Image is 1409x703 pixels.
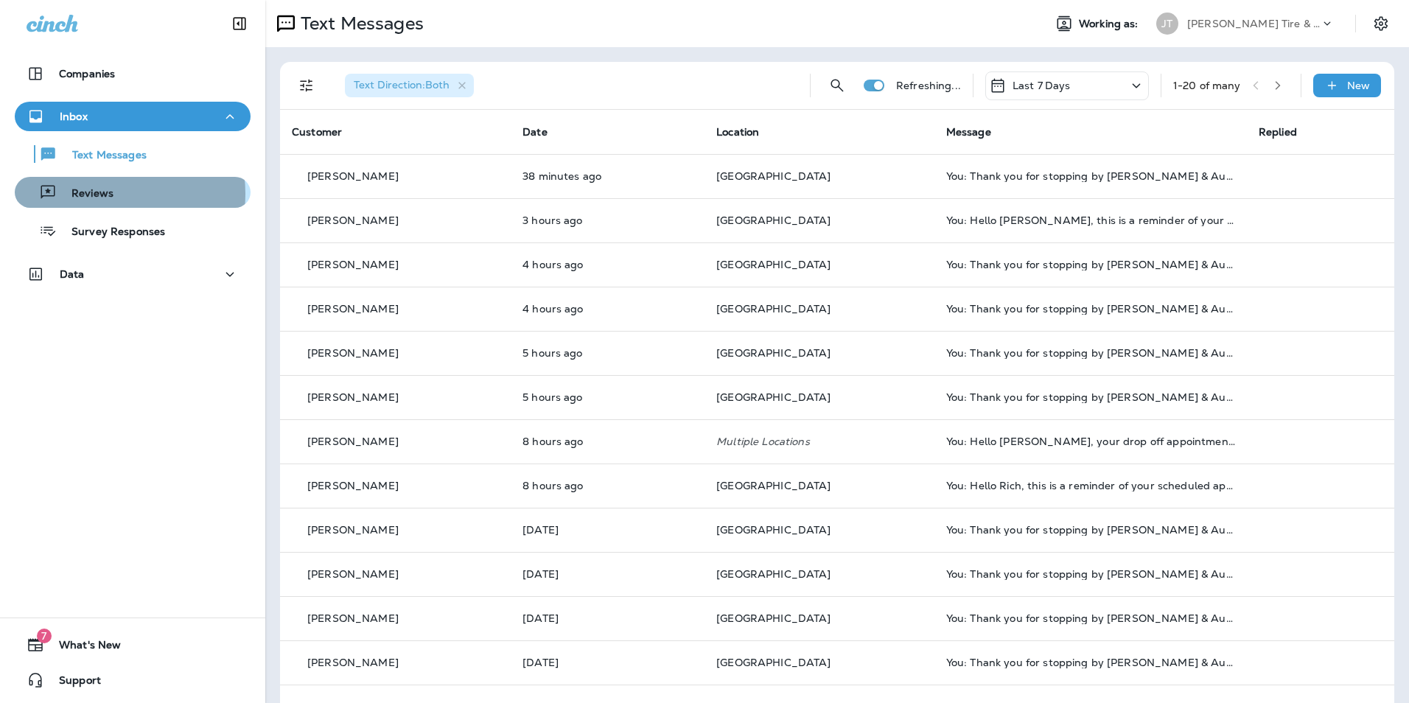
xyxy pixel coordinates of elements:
[522,259,693,270] p: Sep 29, 2025 01:14 PM
[15,59,251,88] button: Companies
[59,68,115,80] p: Companies
[15,259,251,289] button: Data
[522,524,693,536] p: Sep 27, 2025 08:04 AM
[37,629,52,643] span: 7
[219,9,260,38] button: Collapse Sidebar
[716,523,831,536] span: [GEOGRAPHIC_DATA]
[522,125,548,139] span: Date
[946,170,1235,182] div: You: Thank you for stopping by Jensen Tire & Auto - West Dodge Road. Please take 30 seconds to le...
[946,125,991,139] span: Message
[716,169,831,183] span: [GEOGRAPHIC_DATA]
[307,347,399,359] p: [PERSON_NAME]
[522,612,693,624] p: Sep 27, 2025 08:03 AM
[44,639,121,657] span: What's New
[295,13,424,35] p: Text Messages
[292,71,321,100] button: Filters
[896,80,961,91] p: Refreshing...
[354,78,450,91] span: Text Direction : Both
[307,568,399,580] p: [PERSON_NAME]
[522,347,693,359] p: Sep 29, 2025 11:58 AM
[307,214,399,226] p: [PERSON_NAME]
[1156,13,1178,35] div: JT
[522,391,693,403] p: Sep 29, 2025 11:58 AM
[44,674,101,692] span: Support
[307,303,399,315] p: [PERSON_NAME]
[307,657,399,668] p: [PERSON_NAME]
[716,656,831,669] span: [GEOGRAPHIC_DATA]
[522,436,693,447] p: Sep 29, 2025 09:02 AM
[1368,10,1394,37] button: Settings
[345,74,474,97] div: Text Direction:Both
[716,346,831,360] span: [GEOGRAPHIC_DATA]
[522,480,693,492] p: Sep 29, 2025 09:02 AM
[946,480,1235,492] div: You: Hello Rich, this is a reminder of your scheduled appointment set for 09/30/2025 7:00 AM at W...
[307,170,399,182] p: [PERSON_NAME]
[60,268,85,280] p: Data
[307,480,399,492] p: [PERSON_NAME]
[15,665,251,695] button: Support
[292,125,342,139] span: Customer
[522,568,693,580] p: Sep 27, 2025 08:04 AM
[716,567,831,581] span: [GEOGRAPHIC_DATA]
[15,139,251,169] button: Text Messages
[307,391,399,403] p: [PERSON_NAME]
[307,436,399,447] p: [PERSON_NAME]
[1187,18,1320,29] p: [PERSON_NAME] Tire & Auto
[716,302,831,315] span: [GEOGRAPHIC_DATA]
[716,125,759,139] span: Location
[1079,18,1141,30] span: Working as:
[15,102,251,131] button: Inbox
[1347,80,1370,91] p: New
[522,303,693,315] p: Sep 29, 2025 01:13 PM
[946,436,1235,447] div: You: Hello Katelyn, your drop off appointment at Jensen Tire & Auto is tomorrow. Reschedule? Call...
[946,347,1235,359] div: You: Thank you for stopping by Jensen Tire & Auto - West Dodge Road. Please take 30 seconds to le...
[1173,80,1241,91] div: 1 - 20 of many
[1259,125,1297,139] span: Replied
[946,568,1235,580] div: You: Thank you for stopping by Jensen Tire & Auto - West Dodge Road. Please take 30 seconds to le...
[1013,80,1071,91] p: Last 7 Days
[946,303,1235,315] div: You: Thank you for stopping by Jensen Tire & Auto - West Dodge Road. Please take 30 seconds to le...
[307,524,399,536] p: [PERSON_NAME]
[15,630,251,660] button: 7What's New
[716,479,831,492] span: [GEOGRAPHIC_DATA]
[946,612,1235,624] div: You: Thank you for stopping by Jensen Tire & Auto - West Dodge Road. Please take 30 seconds to le...
[522,214,693,226] p: Sep 29, 2025 02:09 PM
[946,391,1235,403] div: You: Thank you for stopping by Jensen Tire & Auto - West Dodge Road. Please take 30 seconds to le...
[946,214,1235,226] div: You: Hello Rick, this is a reminder of your scheduled appointment set for 09/30/2025 1:00 PM at W...
[57,187,113,201] p: Reviews
[15,215,251,246] button: Survey Responses
[307,612,399,624] p: [PERSON_NAME]
[716,612,831,625] span: [GEOGRAPHIC_DATA]
[716,258,831,271] span: [GEOGRAPHIC_DATA]
[946,259,1235,270] div: You: Thank you for stopping by Jensen Tire & Auto - West Dodge Road. Please take 30 seconds to le...
[307,259,399,270] p: [PERSON_NAME]
[822,71,852,100] button: Search Messages
[716,436,923,447] p: Multiple Locations
[522,657,693,668] p: Sep 27, 2025 08:03 AM
[57,149,147,163] p: Text Messages
[716,214,831,227] span: [GEOGRAPHIC_DATA]
[60,111,88,122] p: Inbox
[946,524,1235,536] div: You: Thank you for stopping by Jensen Tire & Auto - West Dodge Road. Please take 30 seconds to le...
[716,391,831,404] span: [GEOGRAPHIC_DATA]
[946,657,1235,668] div: You: Thank you for stopping by Jensen Tire & Auto - West Dodge Road. Please take 30 seconds to le...
[522,170,693,182] p: Sep 29, 2025 04:59 PM
[15,177,251,208] button: Reviews
[57,225,165,239] p: Survey Responses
